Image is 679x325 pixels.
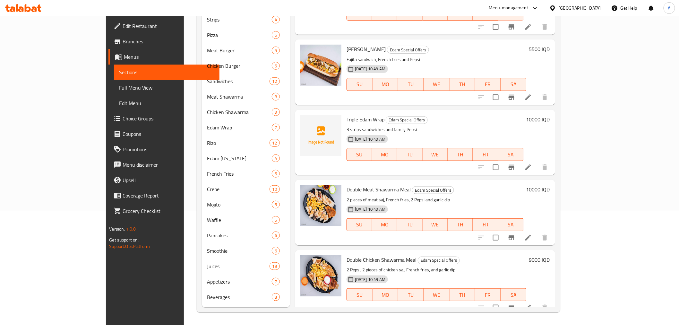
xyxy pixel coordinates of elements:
span: 6 [272,248,279,254]
button: TU [398,78,424,91]
div: Meat Shawarma8 [202,89,290,104]
span: Coverage Report [123,192,214,199]
a: Branches [108,34,219,49]
div: Edam Special Offers [387,46,429,54]
h6: 9000 IQD [529,255,550,264]
p: 2 pieces of meat saj, French fries, 2 Pepsi and garlic dip [347,196,524,204]
div: Mojito5 [202,197,290,212]
a: Support.OpsPlatform [109,242,150,250]
div: Crepe10 [202,181,290,197]
span: Chicken Burger [207,62,272,70]
span: 19 [270,263,279,269]
span: MO [375,10,395,19]
button: Branch-specific-item [504,90,519,105]
div: Chicken Shawarma9 [202,104,290,120]
button: FR [473,148,498,161]
span: TU [400,10,420,19]
button: SU [347,218,372,231]
button: FR [475,78,501,91]
span: Select to update [489,301,503,314]
span: WE [425,220,445,229]
span: 12 [270,78,279,84]
span: 10 [270,186,279,192]
span: Smoothie [207,247,272,255]
div: items [270,139,280,147]
span: Edam Special Offers [418,257,460,264]
div: Strips4 [202,12,290,27]
button: FR [475,288,501,301]
p: 3 strips sandwiches and family Pepsi [347,126,524,134]
div: Pancakes6 [202,228,290,243]
img: Double Meat Shawarma Meal [300,185,341,226]
span: 9 [272,109,279,115]
div: Beverages3 [202,289,290,305]
button: TH [450,288,475,301]
p: Fajita sandwich, French fries and Pepsi [347,56,527,64]
span: Upsell [123,176,214,184]
span: Menus [124,53,214,61]
span: TH [451,220,471,229]
div: [GEOGRAPHIC_DATA] [559,4,601,12]
span: 1.0.0 [126,225,136,233]
span: Edam Special Offers [412,187,454,194]
span: Edam [US_STATE] [207,154,272,162]
span: TH [452,290,473,300]
span: SA [501,220,521,229]
span: 3 [272,294,279,300]
span: Pizza [207,31,272,39]
span: Branches [123,38,214,45]
button: TH [450,78,475,91]
div: Meat Burger5 [202,43,290,58]
button: delete [537,90,553,105]
span: Edit Restaurant [123,22,214,30]
button: Branch-specific-item [504,300,519,315]
button: delete [537,160,553,175]
a: Menu disclaimer [108,157,219,172]
button: TU [398,288,424,301]
div: French Fries5 [202,166,290,181]
span: Edam Special Offers [386,116,427,124]
div: Juices19 [202,259,290,274]
span: Strips [207,16,272,23]
span: SU [349,220,370,229]
span: Edit Menu [119,99,214,107]
a: Edit menu item [524,93,532,101]
span: TU [401,80,421,89]
div: Edam Wrap7 [202,120,290,135]
span: Chicken Shawarma [207,108,272,116]
span: TH [452,80,473,89]
div: items [272,62,280,70]
span: MO [375,220,395,229]
div: Waffle5 [202,212,290,228]
span: WE [425,10,445,19]
span: SU [349,150,370,159]
div: items [272,170,280,178]
span: WE [426,80,447,89]
span: WE [426,290,447,300]
span: A [668,4,671,12]
img: Triple Edam Wrap [300,115,341,156]
button: TU [397,218,423,231]
span: Meat Burger [207,47,272,54]
button: SA [501,78,527,91]
span: 5 [272,63,279,69]
span: 6 [272,32,279,38]
div: items [272,93,280,101]
div: items [272,124,280,131]
span: Meat Shawarma [207,93,272,101]
span: SA [501,150,521,159]
span: Beverages [207,293,272,301]
span: 6 [272,233,279,239]
div: items [272,232,280,239]
div: Edam [US_STATE]4 [202,151,290,166]
span: MO [375,290,396,300]
span: SU [349,290,370,300]
img: Fajita Sandwich [300,45,341,86]
span: Waffle [207,216,272,224]
span: SA [503,80,524,89]
a: Grocery Checklist [108,203,219,219]
span: MO [375,80,396,89]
